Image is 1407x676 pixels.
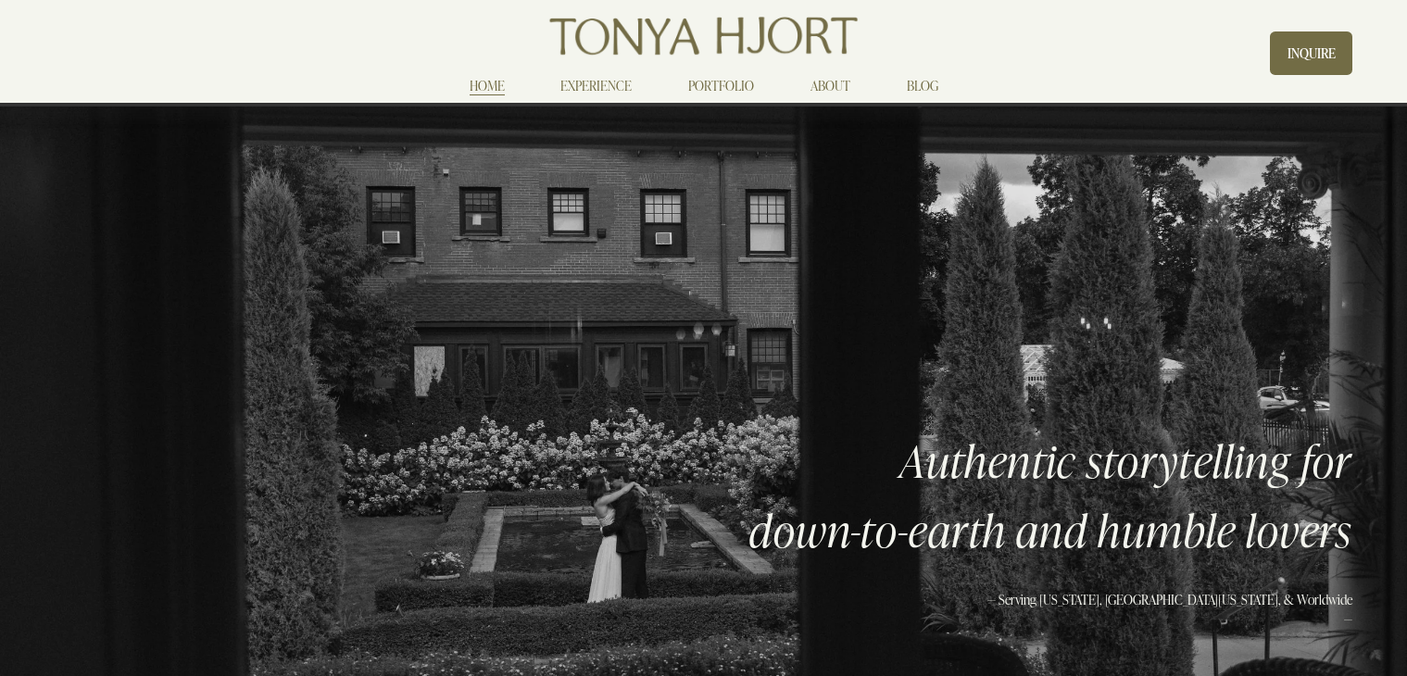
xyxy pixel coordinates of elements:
a: INQUIRE [1270,31,1351,75]
a: PORTFOLIO [688,74,754,96]
a: BLOG [907,74,938,96]
em: Authentic storytelling for [899,431,1352,489]
p: — Serving [US_STATE], [GEOGRAPHIC_DATA][US_STATE], & Worldwide — [981,590,1352,629]
a: EXPERIENCE [560,74,632,96]
a: ABOUT [810,74,850,96]
a: HOME [470,74,505,96]
img: Tonya Hjort [546,10,861,62]
em: down-to-earth and humble lovers [749,500,1352,558]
